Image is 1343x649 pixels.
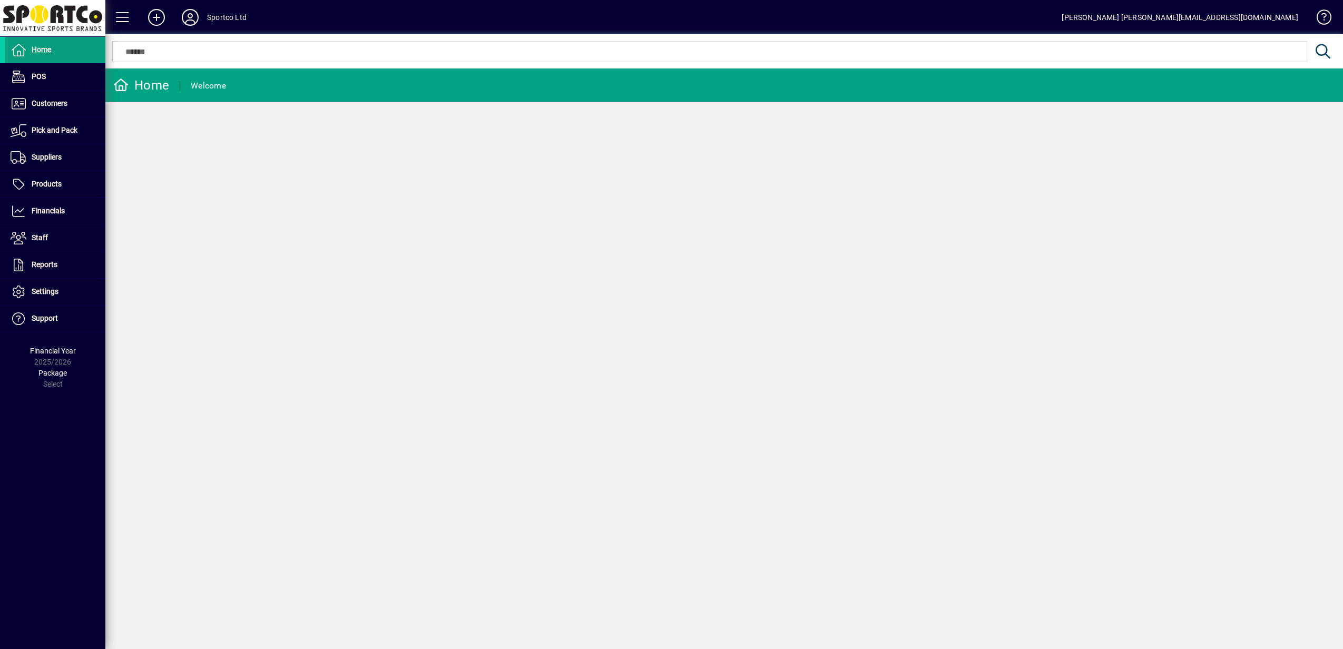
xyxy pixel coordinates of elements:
[32,72,46,81] span: POS
[32,233,48,242] span: Staff
[5,198,105,224] a: Financials
[1062,9,1298,26] div: [PERSON_NAME] [PERSON_NAME][EMAIL_ADDRESS][DOMAIN_NAME]
[191,77,226,94] div: Welcome
[5,117,105,144] a: Pick and Pack
[5,225,105,251] a: Staff
[207,9,247,26] div: Sportco Ltd
[5,252,105,278] a: Reports
[173,8,207,27] button: Profile
[32,260,57,269] span: Reports
[32,153,62,161] span: Suppliers
[5,171,105,198] a: Products
[5,144,105,171] a: Suppliers
[32,314,58,322] span: Support
[32,126,77,134] span: Pick and Pack
[113,77,169,94] div: Home
[30,347,76,355] span: Financial Year
[32,99,67,107] span: Customers
[1309,2,1330,36] a: Knowledge Base
[32,287,58,296] span: Settings
[38,369,67,377] span: Package
[32,206,65,215] span: Financials
[5,306,105,332] a: Support
[5,279,105,305] a: Settings
[32,180,62,188] span: Products
[5,91,105,117] a: Customers
[5,64,105,90] a: POS
[32,45,51,54] span: Home
[140,8,173,27] button: Add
